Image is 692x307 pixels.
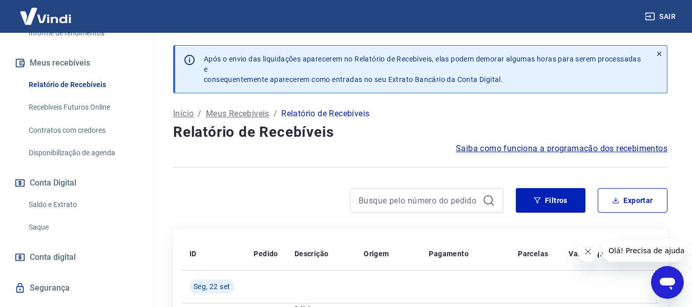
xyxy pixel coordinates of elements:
[569,249,602,259] p: Valor Líq.
[12,52,141,74] button: Meus recebíveis
[25,23,141,44] a: Informe de rendimentos
[281,108,369,120] p: Relatório de Recebíveis
[364,249,389,259] p: Origem
[643,7,680,26] button: Sair
[190,249,197,259] p: ID
[30,250,76,264] span: Conta digital
[206,108,269,120] a: Meus Recebíveis
[598,188,667,213] button: Exportar
[173,122,667,142] h4: Relatório de Recebíveis
[25,97,141,118] a: Recebíveis Futuros Online
[25,142,141,163] a: Disponibilização de agenda
[6,7,86,15] span: Olá! Precisa de ajuda?
[274,108,277,120] p: /
[204,54,643,85] p: Após o envio das liquidações aparecerem no Relatório de Recebíveis, elas podem demorar algumas ho...
[12,172,141,194] button: Conta Digital
[173,108,194,120] a: Início
[25,74,141,95] a: Relatório de Recebíveis
[456,142,667,155] a: Saiba como funciona a programação dos recebimentos
[359,193,478,208] input: Busque pelo número do pedido
[516,188,585,213] button: Filtros
[25,194,141,215] a: Saldo e Extrato
[518,249,548,259] p: Parcelas
[295,249,329,259] p: Descrição
[602,239,684,262] iframe: Mensagem da empresa
[198,108,201,120] p: /
[25,217,141,238] a: Saque
[25,120,141,141] a: Contratos com credores
[12,277,141,299] a: Segurança
[429,249,469,259] p: Pagamento
[12,1,79,32] img: Vindi
[254,249,278,259] p: Pedido
[578,241,598,262] iframe: Fechar mensagem
[12,246,141,269] a: Conta digital
[651,266,684,299] iframe: Botão para abrir a janela de mensagens
[194,281,230,292] span: Seg, 22 set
